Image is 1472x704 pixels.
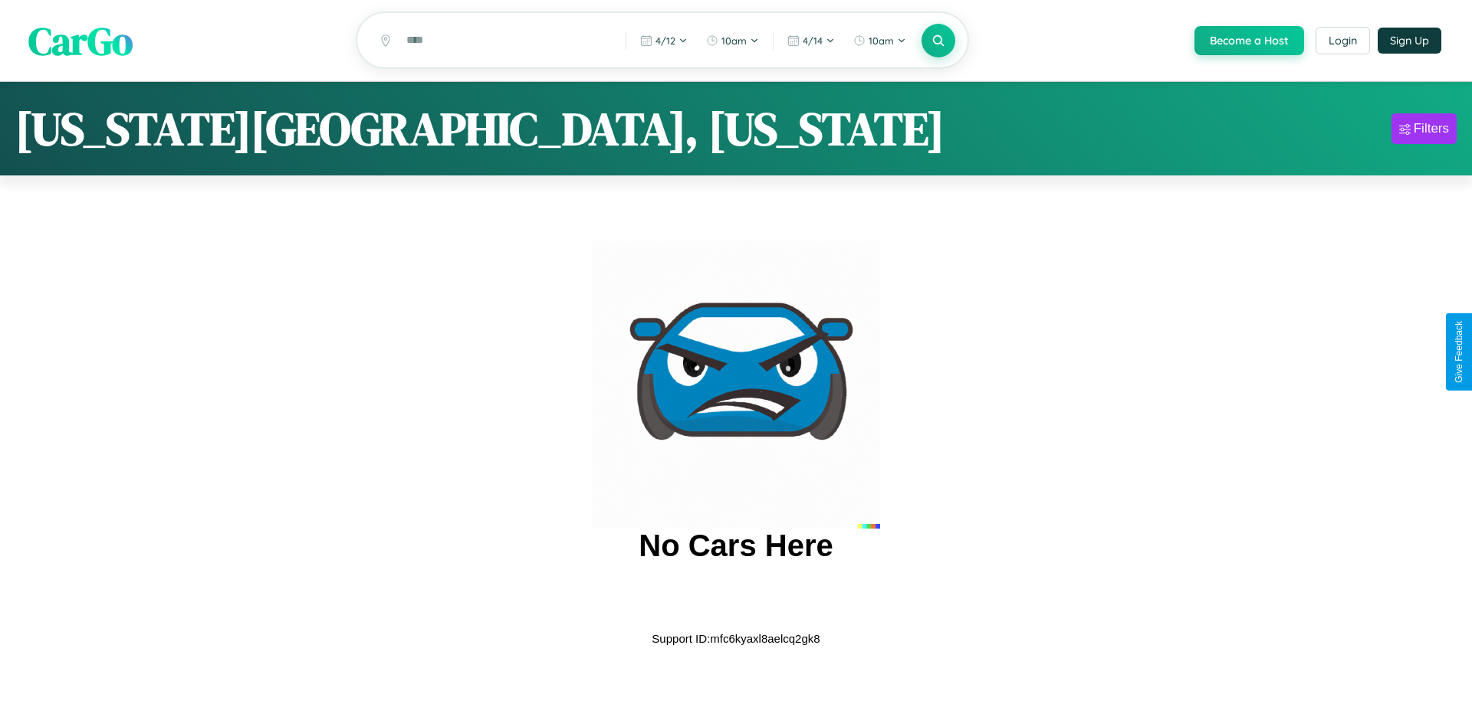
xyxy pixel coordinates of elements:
button: 4/12 [632,28,695,53]
h2: No Cars Here [639,529,833,563]
span: CarGo [28,14,133,67]
span: 10am [721,34,747,47]
button: Become a Host [1194,26,1304,55]
button: 10am [846,28,914,53]
span: 4 / 12 [655,34,675,47]
h1: [US_STATE][GEOGRAPHIC_DATA], [US_STATE] [15,97,945,160]
span: 4 / 14 [803,34,823,47]
div: Give Feedback [1454,321,1464,383]
div: Filters [1414,121,1449,136]
button: Sign Up [1378,28,1441,54]
button: 10am [698,28,767,53]
span: 10am [869,34,894,47]
img: car [592,241,880,529]
button: Filters [1391,113,1457,144]
p: Support ID: mfc6kyaxl8aelcq2gk8 [652,628,820,649]
button: 4/14 [780,28,843,53]
button: Login [1316,27,1370,54]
